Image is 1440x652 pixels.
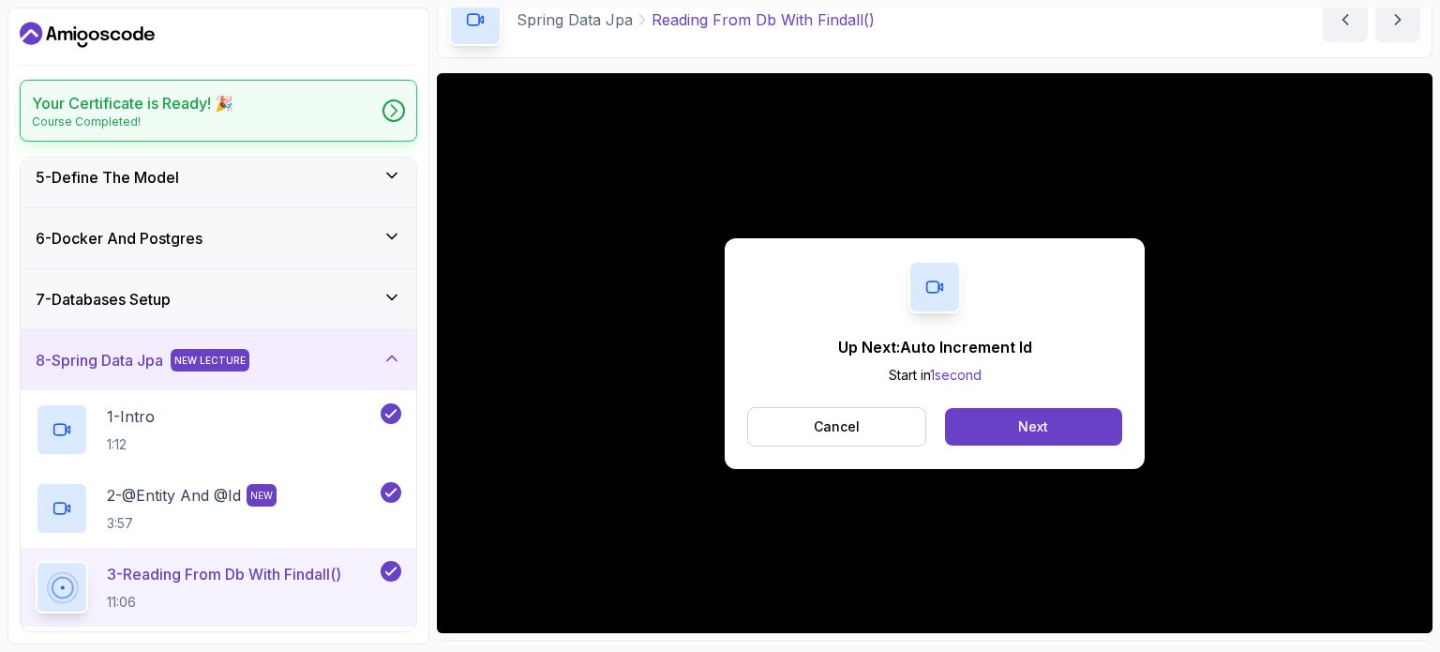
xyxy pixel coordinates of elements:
[747,407,926,447] button: Cancel
[652,8,875,31] p: Reading From Db With Findall()
[32,114,233,129] p: Course Completed!
[930,367,982,383] span: 1 second
[171,349,249,371] span: NEW LECTURE
[1018,417,1048,436] div: Next
[838,336,1032,358] p: Up Next: Auto Increment Id
[247,484,277,507] span: NEW
[20,20,155,50] a: Dashboard
[107,563,341,585] p: 3 - Reading From Db With Findall()
[36,227,202,250] h3: 6 - Docker And Postgres
[517,8,633,31] p: Spring Data Jpa
[21,330,416,390] button: 8-Spring Data JpaNEW LECTURE
[36,166,179,189] h3: 5 - Define The Model
[107,435,155,454] p: 1:12
[36,349,163,371] h3: 8 - Spring Data Jpa
[36,561,401,614] button: 3-Reading From Db With Findall()11:06
[437,73,1432,633] iframe: 3 - Reading From DB with findAll()
[36,482,401,535] button: 2-@Entity And @IdNEW3:57
[838,366,1032,385] p: Start in
[21,208,416,268] button: 6-Docker And Postgres
[107,593,341,612] p: 11:06
[107,514,277,533] p: 3:57
[945,408,1122,446] button: Next
[107,405,155,428] p: 1 - Intro
[21,147,416,207] button: 5-Define The Model
[814,417,860,436] p: Cancel
[32,92,233,114] h2: Your Certificate is Ready! 🎉
[36,403,401,456] button: 1-Intro1:12
[36,288,171,311] h3: 7 - Databases Setup
[21,269,416,329] button: 7-Databases Setup
[107,484,241,507] p: 2 - @Entity And @Id
[20,80,417,142] a: Your Certificate is Ready! 🎉Course Completed!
